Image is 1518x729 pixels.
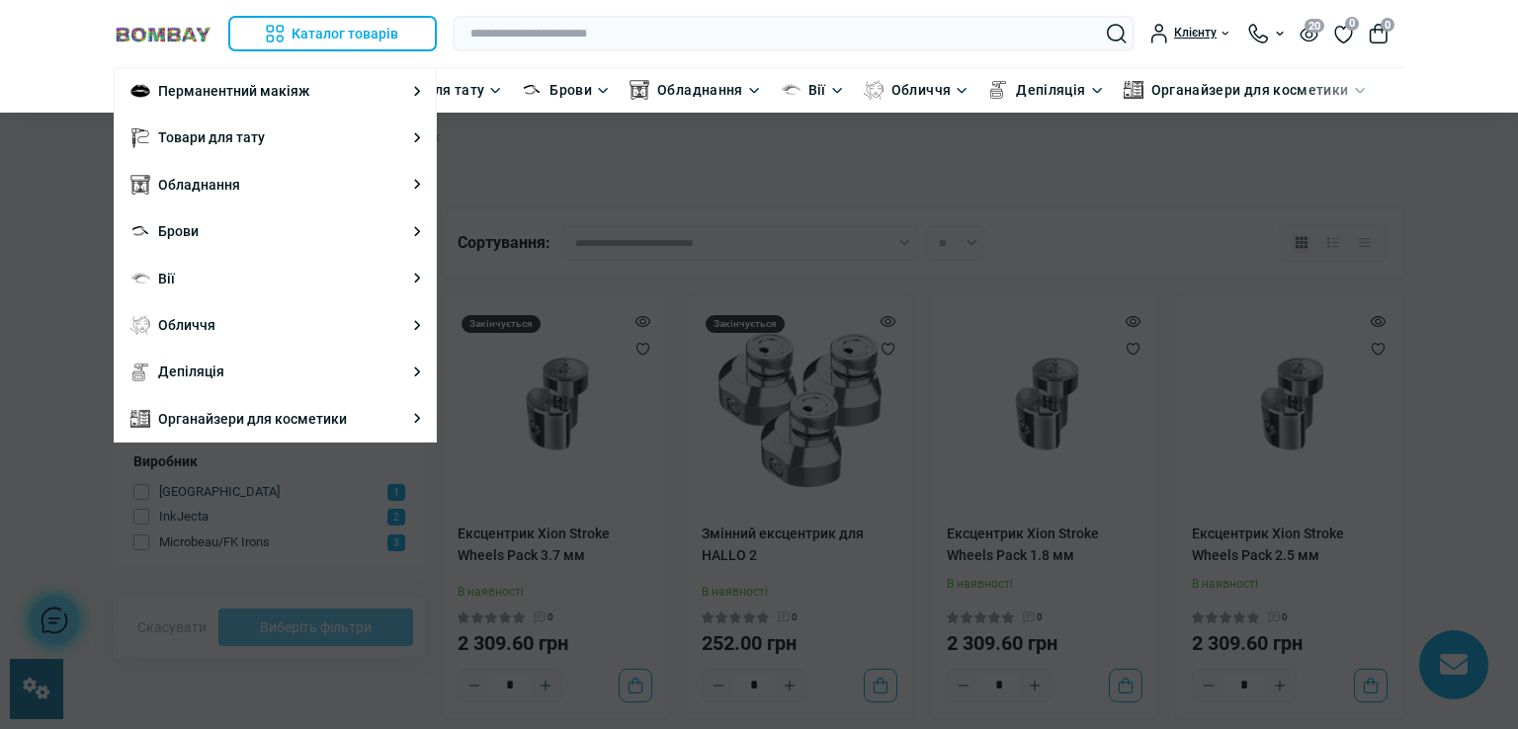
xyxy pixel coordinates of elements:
[1369,24,1389,43] button: 0
[114,25,212,43] img: BOMBAY
[864,80,884,100] img: Обличчя
[1107,24,1127,43] button: Search
[158,126,265,148] a: Товари для тату
[891,79,952,101] a: Обличчя
[158,408,347,430] a: Органайзери для косметики
[158,314,215,336] a: Обличчя
[1381,18,1394,32] span: 0
[158,361,224,382] a: Депіляція
[988,80,1008,100] img: Депіляція
[1300,25,1318,41] button: 20
[808,79,826,101] a: Вії
[158,80,309,102] a: Перманентний макіяж
[158,220,199,242] a: Брови
[657,79,743,101] a: Обладнання
[1016,79,1085,101] a: Депіляція
[158,268,175,289] a: Вії
[1334,23,1353,44] a: 0
[1124,80,1143,100] img: Органайзери для косметики
[781,80,801,100] img: Вії
[549,79,592,101] a: Брови
[1345,17,1359,31] span: 0
[1151,79,1349,101] a: Органайзери для косметики
[1305,19,1324,33] span: 20
[228,16,437,51] button: Каталог товарів
[522,80,542,100] img: Брови
[158,174,240,196] a: Обладнання
[630,80,649,100] img: Обладнання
